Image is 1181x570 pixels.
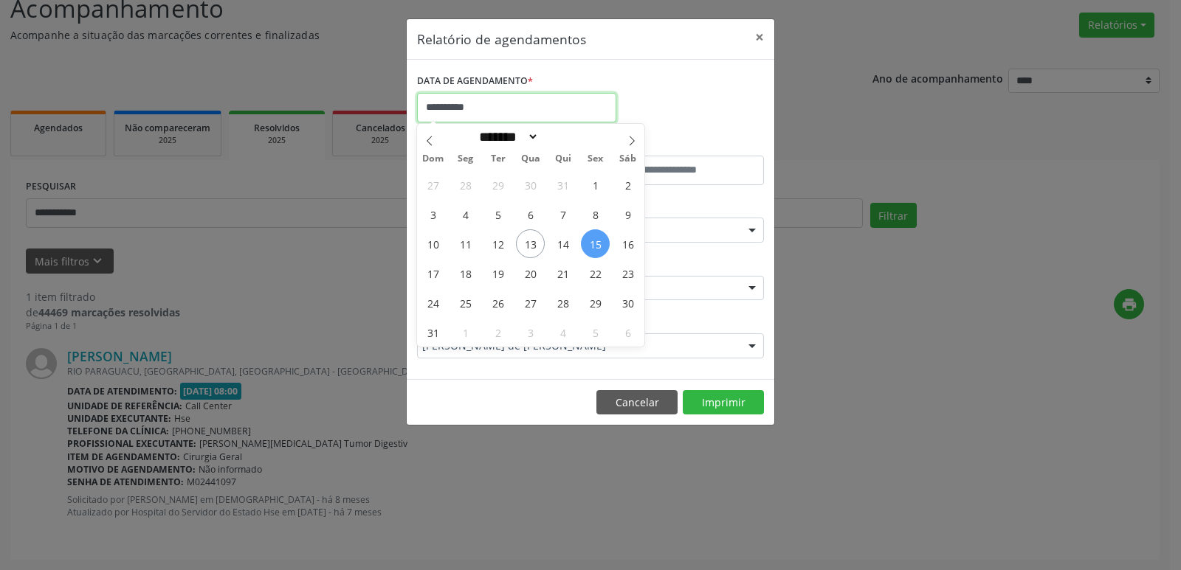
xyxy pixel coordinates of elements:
[483,229,512,258] span: Agosto 12, 2025
[581,200,610,229] span: Agosto 8, 2025
[548,259,577,288] span: Agosto 21, 2025
[548,288,577,317] span: Agosto 28, 2025
[581,288,610,317] span: Agosto 29, 2025
[581,229,610,258] span: Agosto 15, 2025
[516,318,545,347] span: Setembro 3, 2025
[417,29,586,49] h5: Relatório de agendamentos
[547,154,579,164] span: Qui
[483,200,512,229] span: Agosto 5, 2025
[548,229,577,258] span: Agosto 14, 2025
[451,288,480,317] span: Agosto 25, 2025
[483,288,512,317] span: Agosto 26, 2025
[419,318,447,347] span: Agosto 31, 2025
[613,318,642,347] span: Setembro 6, 2025
[419,259,447,288] span: Agosto 17, 2025
[581,259,610,288] span: Agosto 22, 2025
[548,318,577,347] span: Setembro 4, 2025
[581,318,610,347] span: Setembro 5, 2025
[483,259,512,288] span: Agosto 19, 2025
[516,200,545,229] span: Agosto 6, 2025
[516,288,545,317] span: Agosto 27, 2025
[451,229,480,258] span: Agosto 11, 2025
[417,70,533,93] label: DATA DE AGENDAMENTO
[516,259,545,288] span: Agosto 20, 2025
[451,259,480,288] span: Agosto 18, 2025
[451,200,480,229] span: Agosto 4, 2025
[483,318,512,347] span: Setembro 2, 2025
[450,154,482,164] span: Seg
[745,19,774,55] button: Close
[596,390,678,415] button: Cancelar
[451,318,480,347] span: Setembro 1, 2025
[419,229,447,258] span: Agosto 10, 2025
[613,170,642,199] span: Agosto 2, 2025
[419,170,447,199] span: Julho 27, 2025
[419,288,447,317] span: Agosto 24, 2025
[581,170,610,199] span: Agosto 1, 2025
[483,170,512,199] span: Julho 29, 2025
[539,129,588,145] input: Year
[516,170,545,199] span: Julho 30, 2025
[474,129,539,145] select: Month
[516,229,545,258] span: Agosto 13, 2025
[683,390,764,415] button: Imprimir
[613,229,642,258] span: Agosto 16, 2025
[514,154,547,164] span: Qua
[612,154,644,164] span: Sáb
[451,170,480,199] span: Julho 28, 2025
[579,154,612,164] span: Sex
[417,154,450,164] span: Dom
[482,154,514,164] span: Ter
[613,259,642,288] span: Agosto 23, 2025
[548,200,577,229] span: Agosto 7, 2025
[594,133,764,156] label: ATÉ
[613,288,642,317] span: Agosto 30, 2025
[419,200,447,229] span: Agosto 3, 2025
[613,200,642,229] span: Agosto 9, 2025
[548,170,577,199] span: Julho 31, 2025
